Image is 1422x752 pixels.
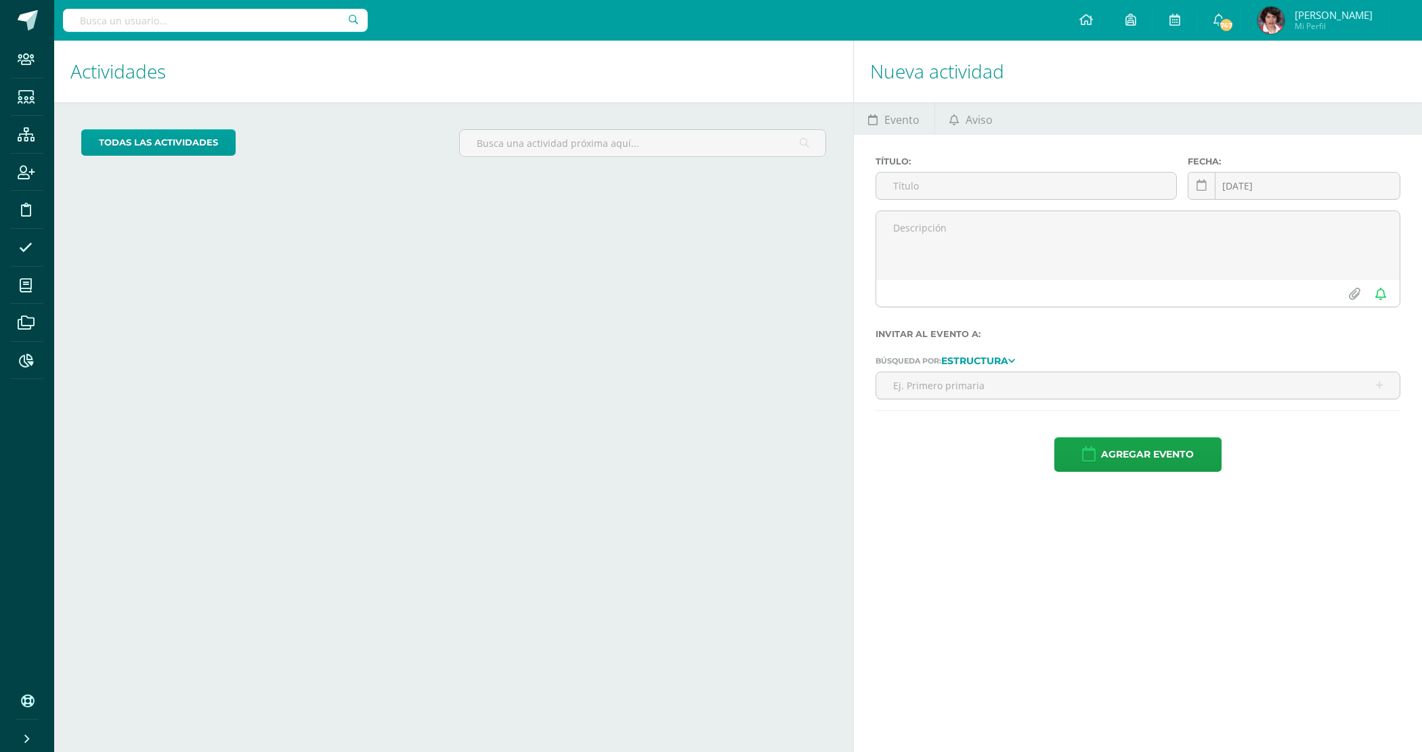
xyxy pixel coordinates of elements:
[1257,7,1285,34] img: 398837418bd67b3dd0aac0558958cc37.png
[876,372,1400,399] input: Ej. Primero primaria
[1188,173,1400,199] input: Fecha de entrega
[1219,18,1234,32] span: 747
[876,329,1400,339] label: Invitar al evento a:
[876,156,1178,167] label: Título:
[63,9,368,32] input: Busca un usuario...
[1188,156,1400,167] label: Fecha:
[876,173,1177,199] input: Título
[966,104,993,136] span: Aviso
[876,356,941,366] span: Búsqueda por:
[1295,8,1373,22] span: [PERSON_NAME]
[1295,20,1373,32] span: Mi Perfil
[941,355,1008,367] strong: Estructura
[941,355,1015,365] a: Estructura
[854,102,934,135] a: Evento
[70,41,837,102] h1: Actividades
[460,130,825,156] input: Busca una actividad próxima aquí...
[870,41,1406,102] h1: Nueva actividad
[935,102,1008,135] a: Aviso
[81,129,236,156] a: todas las Actividades
[884,104,920,136] span: Evento
[1101,438,1194,471] span: Agregar evento
[1054,437,1222,472] button: Agregar evento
